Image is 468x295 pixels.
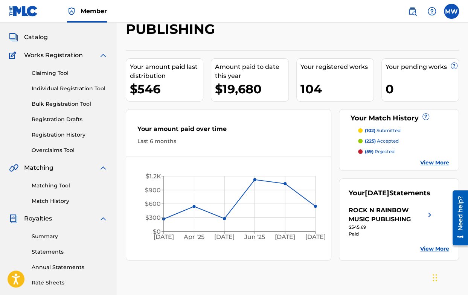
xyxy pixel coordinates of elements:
div: Amount paid to date this year [215,62,288,81]
tspan: $900 [145,187,161,194]
tspan: Jun '25 [244,233,265,240]
tspan: [DATE] [306,233,326,240]
div: User Menu [444,4,459,19]
div: Paid [349,231,434,237]
div: Your registered works [300,62,373,71]
div: $546 [130,81,203,97]
a: SummarySummary [9,15,55,24]
div: $545.69 [349,224,434,231]
div: Drag [433,266,437,289]
tspan: $0 [153,228,161,235]
a: Annual Statements [32,263,108,271]
a: (102) submitted [358,127,449,134]
a: Summary [32,233,108,240]
a: Public Search [405,4,420,19]
div: $19,680 [215,81,288,97]
div: Your Statements [349,188,430,198]
div: Your pending works [386,62,459,71]
img: help [427,7,436,16]
a: CatalogCatalog [9,33,48,42]
img: expand [99,51,108,60]
p: accepted [365,138,399,144]
p: submitted [365,127,401,134]
a: Rate Sheets [32,279,108,287]
iframe: Resource Center [447,188,468,248]
div: Your amount paid last distribution [130,62,203,81]
a: Overclaims Tool [32,146,108,154]
img: Royalties [9,214,18,223]
img: right chevron icon [425,206,434,224]
a: Registration Drafts [32,116,108,123]
span: Matching [24,163,53,172]
p: rejected [365,148,395,155]
a: ROCK N RAINBOW MUSIC PUBLISHINGright chevron icon$545.69Paid [349,206,434,237]
div: 0 [386,81,459,97]
a: Statements [32,248,108,256]
img: Top Rightsholder [67,7,76,16]
a: Matching Tool [32,182,108,190]
span: Royalties [24,214,52,223]
a: (225) accepted [358,138,449,144]
a: View More [420,159,449,167]
img: Matching [9,163,18,172]
tspan: $300 [145,214,161,221]
tspan: $1.2K [146,173,161,180]
tspan: [DATE] [154,233,174,240]
a: (59) rejected [358,148,449,155]
div: Your amount paid over time [137,125,320,137]
a: View More [420,245,449,253]
span: (225) [365,138,376,144]
a: Bulk Registration Tool [32,100,108,108]
span: Works Registration [24,51,83,60]
a: Claiming Tool [32,69,108,77]
span: ? [451,63,457,69]
div: Your Match History [349,113,449,123]
img: Works Registration [9,51,19,60]
a: Match History [32,197,108,205]
div: Last 6 months [137,137,320,145]
tspan: [DATE] [275,233,296,240]
a: Registration History [32,131,108,139]
span: (59) [365,149,373,154]
div: Help [424,4,439,19]
tspan: Apr '25 [183,233,204,240]
div: ROCK N RAINBOW MUSIC PUBLISHING [349,206,425,224]
div: 104 [300,81,373,97]
span: Member [81,7,107,15]
iframe: Chat Widget [430,259,468,295]
img: expand [99,214,108,223]
span: (102) [365,128,375,133]
tspan: [DATE] [214,233,235,240]
img: expand [99,163,108,172]
tspan: $600 [145,200,161,207]
img: MLC Logo [9,6,38,17]
span: ? [423,114,429,120]
img: Catalog [9,33,18,42]
a: Individual Registration Tool [32,85,108,93]
img: search [408,7,417,16]
span: [DATE] [365,189,389,197]
span: Catalog [24,33,48,42]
